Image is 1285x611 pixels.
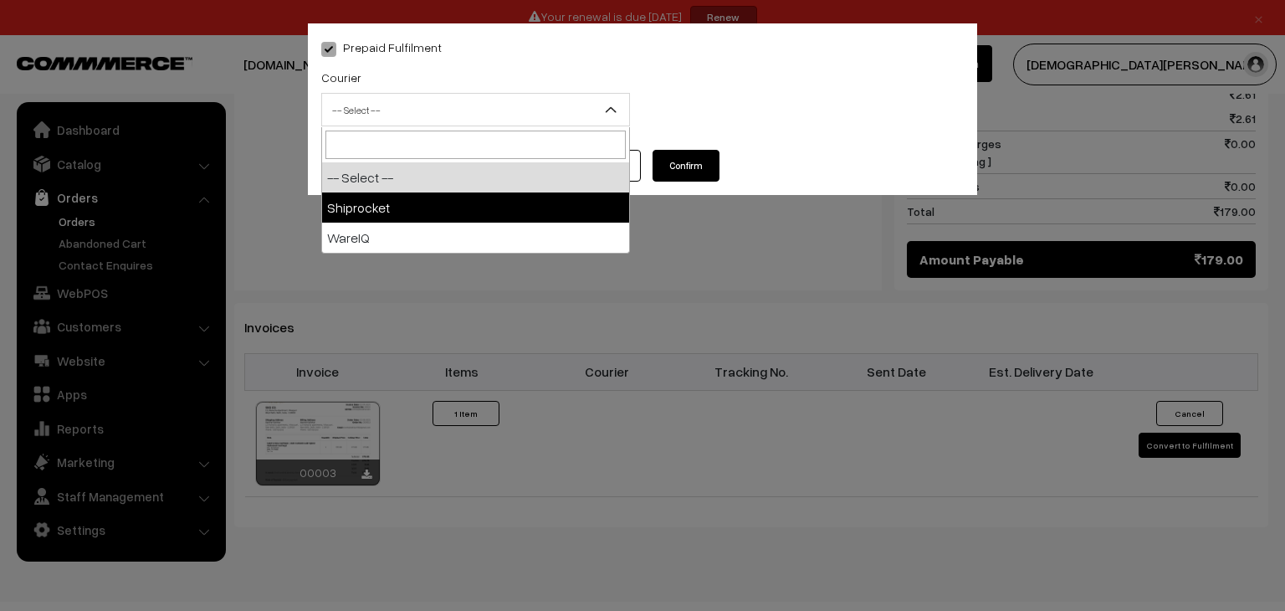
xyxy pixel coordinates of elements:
[321,93,630,126] span: -- Select --
[321,39,442,56] label: Prepaid Fulfilment
[322,162,629,193] li: -- Select --
[322,193,629,223] li: Shiprocket
[322,95,629,125] span: -- Select --
[322,223,629,253] li: WareIQ
[653,150,719,182] button: Confirm
[321,69,361,86] label: Courier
